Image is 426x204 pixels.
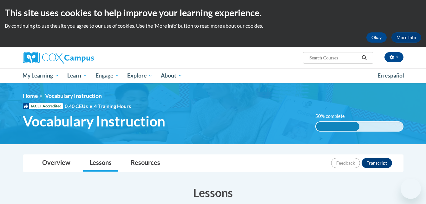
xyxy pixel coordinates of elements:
button: Search [359,54,369,62]
span: En español [377,72,404,79]
button: Account Settings [384,52,403,62]
button: Okay [366,32,387,43]
a: Engage [91,68,123,83]
span: 4 Training Hours [94,103,131,109]
a: About [157,68,187,83]
span: Explore [127,72,153,79]
p: By continuing to use the site you agree to our use of cookies. Use the ‘More info’ button to read... [5,22,421,29]
a: Learn [63,68,91,83]
span: About [161,72,182,79]
a: Lessons [83,155,118,172]
span: Engage [95,72,119,79]
span: • [89,103,92,109]
a: En español [373,69,408,82]
span: 0.40 CEUs [65,103,94,110]
span: Vocabulary Instruction [45,92,102,99]
iframe: Button to launch messaging window [401,179,421,199]
button: Feedback [331,158,360,168]
a: More Info [391,32,421,43]
div: Main menu [13,68,413,83]
span: Learn [67,72,87,79]
button: Transcript [362,158,392,168]
img: Cox Campus [23,52,94,64]
a: Cox Campus [23,52,143,64]
input: Search Courses [309,54,359,62]
span: IACET Accredited [23,103,63,109]
a: Home [23,92,38,99]
span: My Learning [23,72,59,79]
a: Overview [36,155,77,172]
h3: Lessons [23,185,403,201]
label: 50% complete [315,113,352,120]
span: Vocabulary Instruction [23,113,165,130]
a: Resources [124,155,167,172]
div: 50% complete [316,122,359,131]
a: Explore [123,68,157,83]
a: My Learning [19,68,63,83]
h2: This site uses cookies to help improve your learning experience. [5,6,421,19]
